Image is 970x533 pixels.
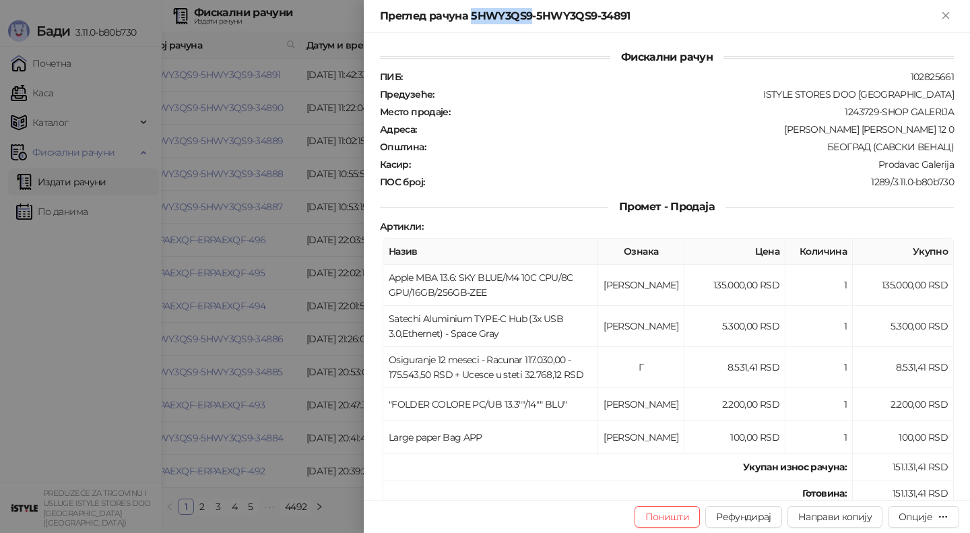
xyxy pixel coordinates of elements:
strong: Артикли : [380,220,423,232]
td: 135.000,00 RSD [853,265,954,306]
td: Osiguranje 12 meseci - Racunar 117.030,00 - 175.543,50 RSD + Ucesce u steti 32.768,12 RSD [383,347,598,388]
td: [PERSON_NAME] [598,388,684,421]
td: 5.300,00 RSD [853,306,954,347]
td: 2.200,00 RSD [684,388,785,421]
th: Ознака [598,239,684,265]
td: 1 [785,306,853,347]
div: Опције [899,511,932,523]
td: 8.531,41 RSD [684,347,785,388]
th: Количина [785,239,853,265]
td: 100,00 RSD [853,421,954,454]
strong: Готовина : [802,487,847,499]
td: 8.531,41 RSD [853,347,954,388]
th: Укупно [853,239,954,265]
div: Prodavac Galerija [412,158,955,170]
td: Satechi Aluminium TYPE-C Hub (3x USB 3.0,Ethernet) - Space Gray [383,306,598,347]
span: Фискални рачун [610,51,723,63]
strong: ПИБ : [380,71,402,83]
td: Large paper Bag APP [383,421,598,454]
td: "FOLDER COLORE PC/UB 13.3""/14"" BLU" [383,388,598,421]
button: Рефундирај [705,506,782,528]
div: 102825661 [403,71,955,83]
td: Г [598,347,684,388]
td: [PERSON_NAME] [598,306,684,347]
button: Поништи [635,506,701,528]
td: 1 [785,388,853,421]
button: Close [938,8,954,24]
th: Назив [383,239,598,265]
td: 151.131,41 RSD [853,480,954,507]
td: 1 [785,265,853,306]
th: Цена [684,239,785,265]
strong: Место продаје : [380,106,450,118]
button: Направи копију [787,506,882,528]
td: Apple MBA 13.6: SKY BLUE/M4 10C CPU/8C GPU/16GB/256GB-ZEE [383,265,598,306]
td: 1 [785,347,853,388]
div: Преглед рачуна 5HWY3QS9-5HWY3QS9-34891 [380,8,938,24]
td: 100,00 RSD [684,421,785,454]
div: [PERSON_NAME] [PERSON_NAME] 12 0 [418,123,955,135]
strong: Општина : [380,141,426,153]
td: 151.131,41 RSD [853,454,954,480]
div: 1243729-SHOP GALERIJA [451,106,955,118]
td: 2.200,00 RSD [853,388,954,421]
td: [PERSON_NAME] [598,265,684,306]
strong: ПОС број : [380,176,424,188]
span: Направи копију [798,511,872,523]
div: БЕОГРАД (САВСКИ ВЕНАЦ) [427,141,955,153]
td: 135.000,00 RSD [684,265,785,306]
span: Промет - Продаја [608,200,725,213]
strong: Адреса : [380,123,417,135]
td: 1 [785,421,853,454]
td: 5.300,00 RSD [684,306,785,347]
div: ISTYLE STORES DOO [GEOGRAPHIC_DATA] [436,88,955,100]
div: 1289/3.11.0-b80b730 [426,176,955,188]
strong: Предузеће : [380,88,434,100]
strong: Касир : [380,158,410,170]
strong: Укупан износ рачуна : [743,461,847,473]
td: [PERSON_NAME] [598,421,684,454]
button: Опције [888,506,959,528]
